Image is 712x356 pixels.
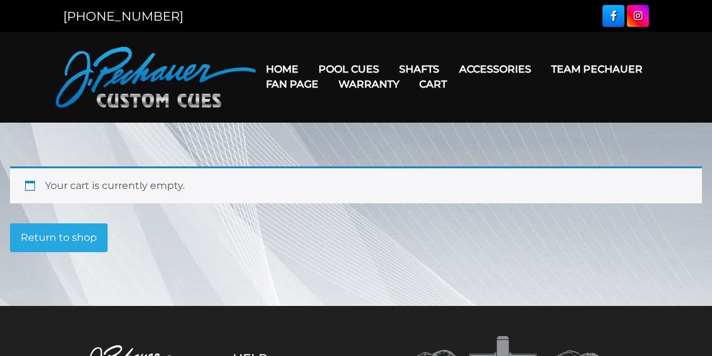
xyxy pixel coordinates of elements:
[10,166,702,203] div: Your cart is currently empty.
[256,68,328,100] a: Fan Page
[56,47,256,108] img: Pechauer Custom Cues
[449,53,541,85] a: Accessories
[308,53,389,85] a: Pool Cues
[389,53,449,85] a: Shafts
[409,68,457,100] a: Cart
[63,9,183,24] a: [PHONE_NUMBER]
[541,53,653,85] a: Team Pechauer
[256,53,308,85] a: Home
[328,68,409,100] a: Warranty
[10,223,108,252] a: Return to shop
